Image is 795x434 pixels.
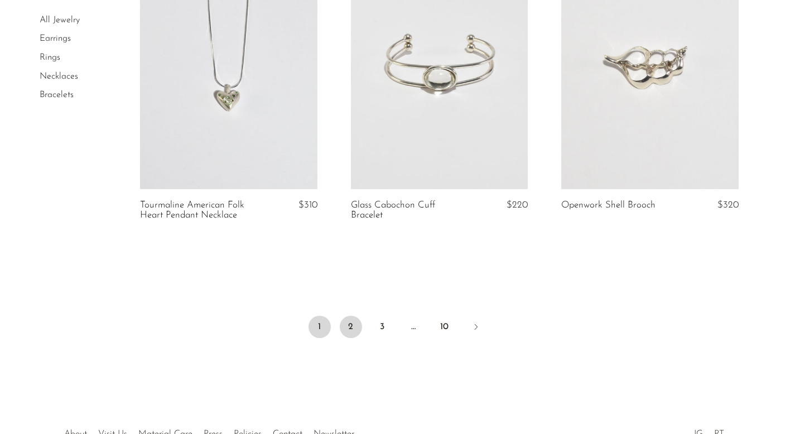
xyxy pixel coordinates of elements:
a: Necklaces [40,72,78,81]
a: Openwork Shell Brooch [561,200,656,210]
a: Rings [40,53,60,62]
a: Bracelets [40,90,74,99]
a: All Jewelry [40,16,80,25]
a: Earrings [40,35,71,44]
a: Glass Cabochon Cuff Bracelet [351,200,468,221]
a: 2 [340,316,362,338]
span: $320 [717,200,739,210]
a: Next [465,316,487,340]
span: $310 [298,200,317,210]
span: … [402,316,425,338]
a: 10 [433,316,456,338]
span: 1 [309,316,331,338]
a: Tourmaline American Folk Heart Pendant Necklace [140,200,257,221]
span: $220 [507,200,528,210]
a: 3 [371,316,393,338]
